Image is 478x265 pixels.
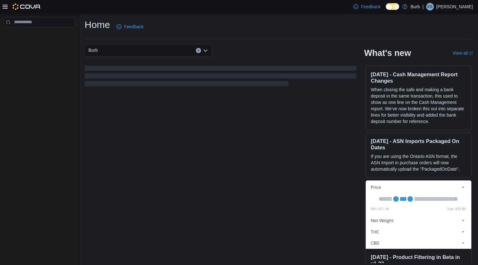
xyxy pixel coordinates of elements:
a: View allExternal link [453,51,473,56]
nav: Complex example [4,29,75,44]
span: Burb [88,46,98,54]
p: | [422,3,424,10]
button: Open list of options [203,48,208,53]
p: When closing the safe and making a bank deposit in the same transaction, this used to show as one... [371,86,466,125]
p: Burb [411,3,420,10]
a: Feedback [114,20,146,33]
img: Cova [13,3,41,10]
svg: External link [469,51,473,55]
a: Feedback [351,0,383,13]
span: Loading [85,67,357,87]
input: Dark Mode [386,3,399,10]
h2: What's new [364,48,411,58]
p: If you are using the Ontario ASN format, the ASN Import in purchase orders will now automatically... [371,153,466,172]
h3: [DATE] - Cash Management Report Changes [371,71,466,84]
button: Clear input [196,48,201,53]
p: [PERSON_NAME] [436,3,473,10]
h3: [DATE] - ASN Imports Packaged On Dates [371,138,466,151]
h1: Home [85,18,110,31]
div: Emma Specht [426,3,434,10]
span: Feedback [124,24,143,30]
span: Feedback [361,3,380,10]
span: ES [427,3,433,10]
